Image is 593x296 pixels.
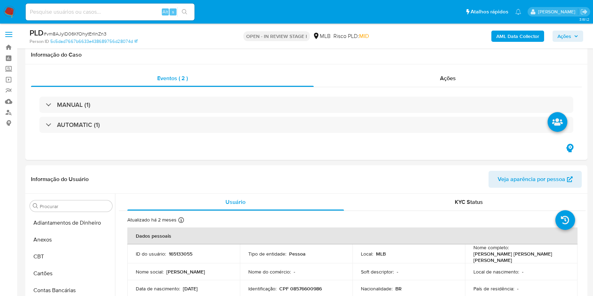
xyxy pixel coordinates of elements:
p: Nome do comércio : [248,269,291,275]
span: Eventos ( 2 ) [157,74,188,82]
div: MLB [313,32,331,40]
p: Soft descriptor : [361,269,394,275]
p: Nome social : [136,269,164,275]
p: [DATE] [183,285,198,292]
a: Notificações [515,9,521,15]
h3: MANUAL (1) [57,101,90,109]
b: Person ID [30,38,49,45]
p: ID do usuário : [136,251,166,257]
p: MLB [376,251,386,257]
p: Local de nascimento : [473,269,519,275]
p: - [517,285,518,292]
p: Nome completo : [473,244,509,251]
button: Veja aparência por pessoa [489,171,582,188]
span: Veja aparência por pessoa [498,171,565,188]
p: [PERSON_NAME] [166,269,205,275]
span: Ações [557,31,571,42]
p: [PERSON_NAME] [PERSON_NAME] [PERSON_NAME] [473,251,566,263]
h1: Informação do Usuário [31,176,89,183]
p: 165133055 [169,251,192,257]
p: Data de nascimento : [136,285,180,292]
p: Pessoa [289,251,306,257]
p: BR [395,285,402,292]
a: 5c5dad7667b6633e438689756d28074d [50,38,138,45]
button: search-icon [177,7,192,17]
span: MID [359,32,369,40]
b: PLD [30,27,44,38]
span: KYC Status [455,198,483,206]
span: Risco PLD: [333,32,369,40]
span: Usuário [225,198,246,206]
p: Local : [361,251,373,257]
th: Dados pessoais [127,227,578,244]
h3: AUTOMATIC (1) [57,121,100,129]
b: AML Data Collector [496,31,539,42]
p: País de residência : [473,285,514,292]
button: Adiantamentos de Dinheiro [27,214,115,231]
span: # vm8AJylD06KfOhytErIlnZn3 [44,30,107,37]
span: Atalhos rápidos [471,8,508,15]
p: - [397,269,398,275]
input: Pesquise usuários ou casos... [26,7,195,17]
p: Nacionalidade : [361,285,393,292]
p: Identificação : [248,285,276,292]
div: MANUAL (1) [39,97,573,113]
button: Cartões [27,265,115,282]
p: Atualizado há 2 meses [127,217,177,223]
p: CPF 08576600986 [279,285,322,292]
a: Sair [580,8,588,15]
input: Procurar [40,203,109,210]
button: Anexos [27,231,115,248]
div: AUTOMATIC (1) [39,117,573,133]
p: - [294,269,295,275]
span: Ações [440,74,456,82]
span: Alt [162,8,168,15]
p: OPEN - IN REVIEW STAGE I [243,31,310,41]
p: Tipo de entidade : [248,251,286,257]
button: AML Data Collector [491,31,544,42]
h1: Informação do Caso [31,51,582,58]
span: s [172,8,174,15]
p: - [522,269,523,275]
button: CBT [27,248,115,265]
button: Ações [553,31,583,42]
button: Procurar [33,203,38,209]
p: yngrid.fernandes@mercadolivre.com [538,8,578,15]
